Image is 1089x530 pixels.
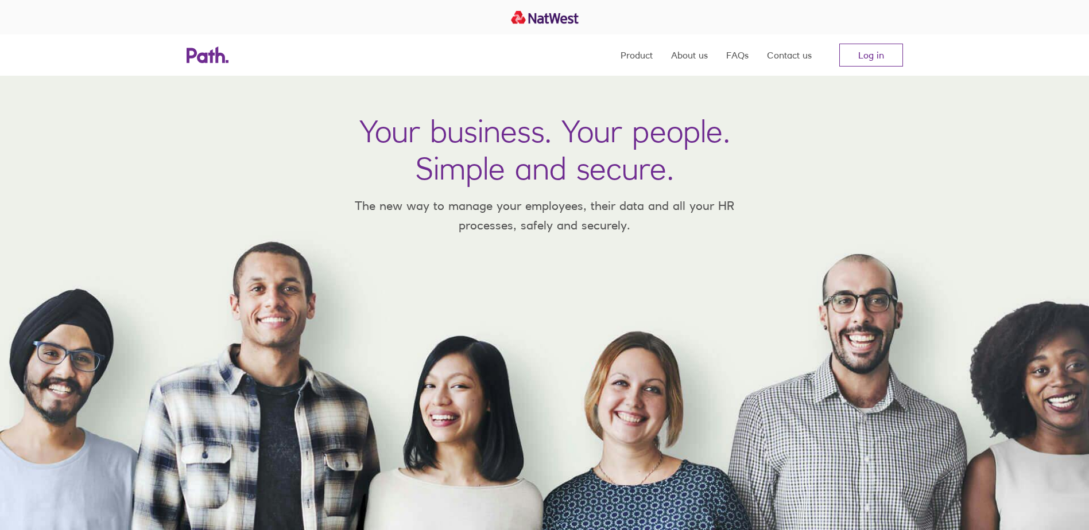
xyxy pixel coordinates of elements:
[839,44,903,67] a: Log in
[671,34,708,76] a: About us
[726,34,749,76] a: FAQs
[359,112,730,187] h1: Your business. Your people. Simple and secure.
[338,196,751,235] p: The new way to manage your employees, their data and all your HR processes, safely and securely.
[621,34,653,76] a: Product
[767,34,812,76] a: Contact us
